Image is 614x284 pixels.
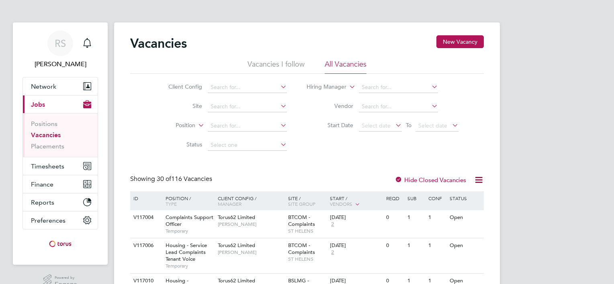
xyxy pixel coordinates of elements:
[426,238,447,253] div: 1
[131,238,160,253] div: V117006
[418,122,447,129] span: Select date
[218,242,255,249] span: Torus62 Limited
[362,122,391,129] span: Select date
[218,277,255,284] span: Torus62 Limited
[31,120,57,128] a: Positions
[325,59,366,74] li: All Vacancies
[307,102,353,110] label: Vendor
[149,122,195,130] label: Position
[23,211,98,229] button: Preferences
[31,199,54,206] span: Reports
[166,214,213,227] span: Complaints Support Officer
[208,82,287,93] input: Search for...
[426,210,447,225] div: 1
[208,120,287,132] input: Search for...
[448,210,483,225] div: Open
[23,113,98,157] div: Jobs
[166,228,214,234] span: Temporary
[403,120,414,130] span: To
[157,175,212,183] span: 116 Vacancies
[156,102,202,110] label: Site
[31,83,56,90] span: Network
[156,83,202,90] label: Client Config
[208,101,287,112] input: Search for...
[218,221,284,227] span: [PERSON_NAME]
[216,191,286,211] div: Client Config /
[359,82,438,93] input: Search for...
[330,242,382,249] div: [DATE]
[436,35,484,48] button: New Vacancy
[330,249,335,256] span: 2
[218,249,284,256] span: [PERSON_NAME]
[166,242,207,262] span: Housing - Service Lead Complaints Tenant Voice
[130,35,187,51] h2: Vacancies
[307,122,353,129] label: Start Date
[384,238,405,253] div: 0
[160,191,216,211] div: Position /
[23,193,98,211] button: Reports
[23,59,98,69] span: Ryan Scott
[405,238,426,253] div: 1
[31,162,64,170] span: Timesheets
[405,210,426,225] div: 1
[330,221,335,228] span: 2
[448,238,483,253] div: Open
[448,191,483,205] div: Status
[23,157,98,175] button: Timesheets
[31,101,45,108] span: Jobs
[23,77,98,95] button: Network
[426,191,447,205] div: Conf
[46,237,74,250] img: torus-logo-retina.png
[156,141,202,148] label: Status
[395,176,466,184] label: Hide Closed Vacancies
[23,237,98,250] a: Go to home page
[166,201,177,207] span: Type
[23,30,98,69] a: RS[PERSON_NAME]
[55,274,77,281] span: Powered by
[131,210,160,225] div: V117004
[330,214,382,221] div: [DATE]
[31,131,61,139] a: Vacancies
[31,181,53,188] span: Finance
[330,201,352,207] span: Vendors
[384,191,405,205] div: Reqd
[286,191,328,211] div: Site /
[208,140,287,151] input: Select one
[288,256,326,262] span: ST HELENS
[288,214,315,227] span: BTCOM - Complaints
[288,242,315,256] span: BTCOM - Complaints
[157,175,171,183] span: 30 of
[288,228,326,234] span: ST HELENS
[248,59,305,74] li: Vacancies I follow
[55,38,66,49] span: RS
[288,201,315,207] span: Site Group
[23,175,98,193] button: Finance
[31,217,65,224] span: Preferences
[384,210,405,225] div: 0
[328,191,384,211] div: Start /
[359,101,438,112] input: Search for...
[405,191,426,205] div: Sub
[130,175,214,183] div: Showing
[300,83,346,91] label: Hiring Manager
[218,214,255,221] span: Torus62 Limited
[218,201,242,207] span: Manager
[166,263,214,269] span: Temporary
[23,95,98,113] button: Jobs
[31,142,64,150] a: Placements
[131,191,160,205] div: ID
[13,22,108,265] nav: Main navigation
